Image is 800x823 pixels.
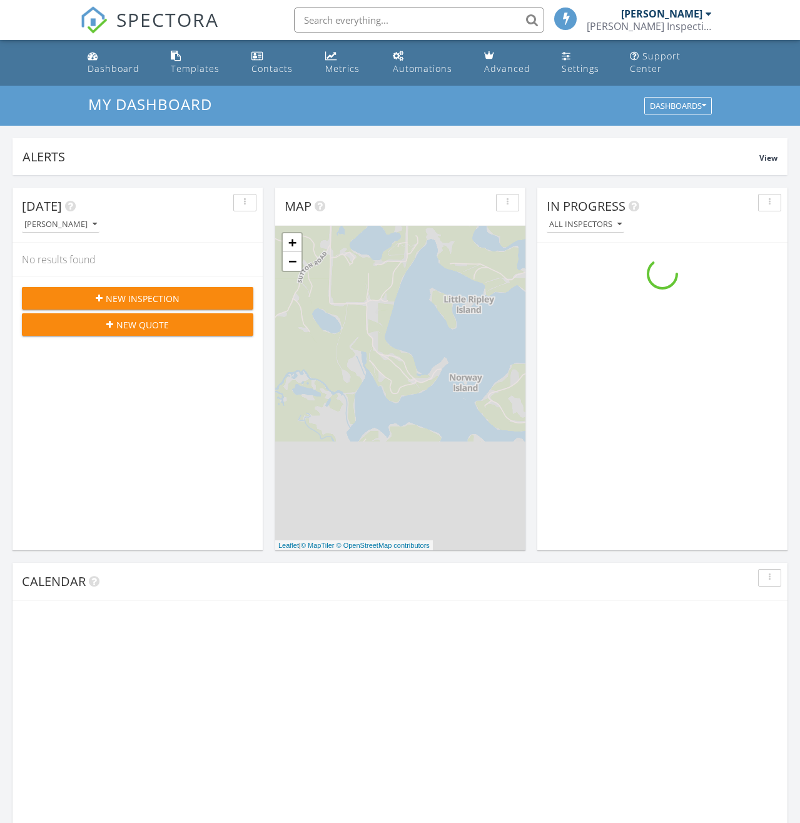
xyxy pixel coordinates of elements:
[275,540,433,551] div: |
[388,45,469,81] a: Automations (Basic)
[22,216,99,233] button: [PERSON_NAME]
[13,243,263,276] div: No results found
[547,216,624,233] button: All Inspectors
[24,220,97,229] div: [PERSON_NAME]
[283,233,301,252] a: Zoom in
[325,63,360,74] div: Metrics
[171,63,220,74] div: Templates
[621,8,702,20] div: [PERSON_NAME]
[116,318,169,331] span: New Quote
[283,252,301,271] a: Zoom out
[80,6,108,34] img: The Best Home Inspection Software - Spectora
[22,287,253,310] button: New Inspection
[22,198,62,215] span: [DATE]
[106,292,180,305] span: New Inspection
[285,198,311,215] span: Map
[759,153,777,163] span: View
[393,63,452,74] div: Automations
[587,20,712,33] div: Brewer Inspection Services LLC
[23,148,759,165] div: Alerts
[549,220,622,229] div: All Inspectors
[83,45,156,81] a: Dashboard
[644,98,712,115] button: Dashboards
[337,542,430,549] a: © OpenStreetMap contributors
[630,50,681,74] div: Support Center
[278,542,299,549] a: Leaflet
[116,6,219,33] span: SPECTORA
[251,63,293,74] div: Contacts
[246,45,311,81] a: Contacts
[88,94,212,114] span: My Dashboard
[484,63,530,74] div: Advanced
[294,8,544,33] input: Search everything...
[80,17,219,43] a: SPECTORA
[88,63,139,74] div: Dashboard
[166,45,236,81] a: Templates
[479,45,547,81] a: Advanced
[547,198,625,215] span: In Progress
[22,313,253,336] button: New Quote
[301,542,335,549] a: © MapTiler
[557,45,615,81] a: Settings
[625,45,717,81] a: Support Center
[22,573,86,590] span: Calendar
[320,45,378,81] a: Metrics
[562,63,599,74] div: Settings
[650,102,706,111] div: Dashboards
